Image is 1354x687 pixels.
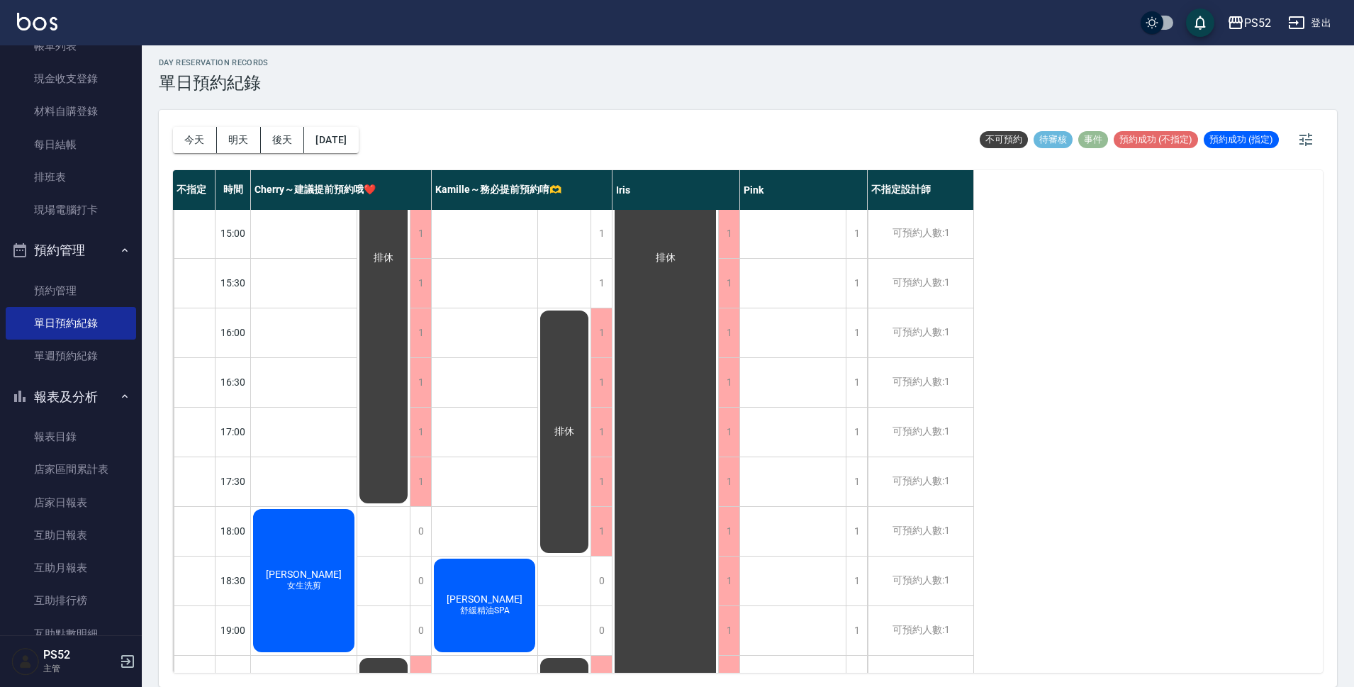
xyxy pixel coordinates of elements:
[846,209,867,258] div: 1
[6,30,136,62] a: 帳單列表
[6,340,136,372] a: 單週預約紀錄
[410,507,431,556] div: 0
[216,208,251,258] div: 15:00
[868,308,973,357] div: 可預約人數:1
[444,593,525,605] span: [PERSON_NAME]
[718,259,739,308] div: 1
[868,209,973,258] div: 可預約人數:1
[159,73,269,93] h3: 單日預約紀錄
[457,605,513,617] span: 舒緩精油SPA
[718,209,739,258] div: 1
[846,507,867,556] div: 1
[17,13,57,30] img: Logo
[216,258,251,308] div: 15:30
[591,259,612,308] div: 1
[980,133,1028,146] span: 不可預約
[410,557,431,605] div: 0
[6,486,136,519] a: 店家日報表
[216,308,251,357] div: 16:00
[6,62,136,95] a: 現金收支登錄
[1204,133,1279,146] span: 預約成功 (指定)
[6,584,136,617] a: 互助排行榜
[718,457,739,506] div: 1
[1282,10,1337,36] button: 登出
[304,127,358,153] button: [DATE]
[251,170,432,210] div: Cherry～建議提前預約哦❤️
[1114,133,1198,146] span: 預約成功 (不指定)
[6,194,136,226] a: 現場電腦打卡
[371,252,396,264] span: 排休
[11,647,40,676] img: Person
[846,606,867,655] div: 1
[410,358,431,407] div: 1
[217,127,261,153] button: 明天
[410,408,431,457] div: 1
[263,569,345,580] span: [PERSON_NAME]
[718,308,739,357] div: 1
[591,209,612,258] div: 1
[846,259,867,308] div: 1
[846,308,867,357] div: 1
[591,606,612,655] div: 0
[846,408,867,457] div: 1
[6,274,136,307] a: 預約管理
[612,170,740,210] div: Iris
[868,170,974,210] div: 不指定設計師
[591,507,612,556] div: 1
[1186,9,1214,37] button: save
[6,519,136,552] a: 互助日報表
[6,453,136,486] a: 店家區間累計表
[552,425,577,438] span: 排休
[216,357,251,407] div: 16:30
[1221,9,1277,38] button: PS52
[6,128,136,161] a: 每日結帳
[284,580,324,592] span: 女生洗剪
[6,307,136,340] a: 單日預約紀錄
[740,170,868,210] div: Pink
[216,556,251,605] div: 18:30
[410,259,431,308] div: 1
[216,407,251,457] div: 17:00
[6,420,136,453] a: 報表目錄
[6,618,136,650] a: 互助點數明細
[43,662,116,675] p: 主管
[410,308,431,357] div: 1
[173,170,216,210] div: 不指定
[718,507,739,556] div: 1
[846,557,867,605] div: 1
[868,358,973,407] div: 可預約人數:1
[1078,133,1108,146] span: 事件
[591,408,612,457] div: 1
[718,408,739,457] div: 1
[6,161,136,194] a: 排班表
[173,127,217,153] button: 今天
[1244,14,1271,32] div: PS52
[410,606,431,655] div: 0
[261,127,305,153] button: 後天
[216,457,251,506] div: 17:30
[216,170,251,210] div: 時間
[868,259,973,308] div: 可預約人數:1
[591,557,612,605] div: 0
[591,358,612,407] div: 1
[868,457,973,506] div: 可預約人數:1
[868,557,973,605] div: 可預約人數:1
[6,95,136,128] a: 材料自購登錄
[868,507,973,556] div: 可預約人數:1
[591,308,612,357] div: 1
[718,606,739,655] div: 1
[846,358,867,407] div: 1
[216,605,251,655] div: 19:00
[591,457,612,506] div: 1
[868,606,973,655] div: 可預約人數:1
[159,58,269,67] h2: day Reservation records
[6,379,136,415] button: 報表及分析
[6,552,136,584] a: 互助月報表
[6,232,136,269] button: 預約管理
[718,358,739,407] div: 1
[653,252,678,264] span: 排休
[846,457,867,506] div: 1
[43,648,116,662] h5: PS52
[432,170,612,210] div: Kamille～務必提前預約唷🫶
[868,408,973,457] div: 可預約人數:1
